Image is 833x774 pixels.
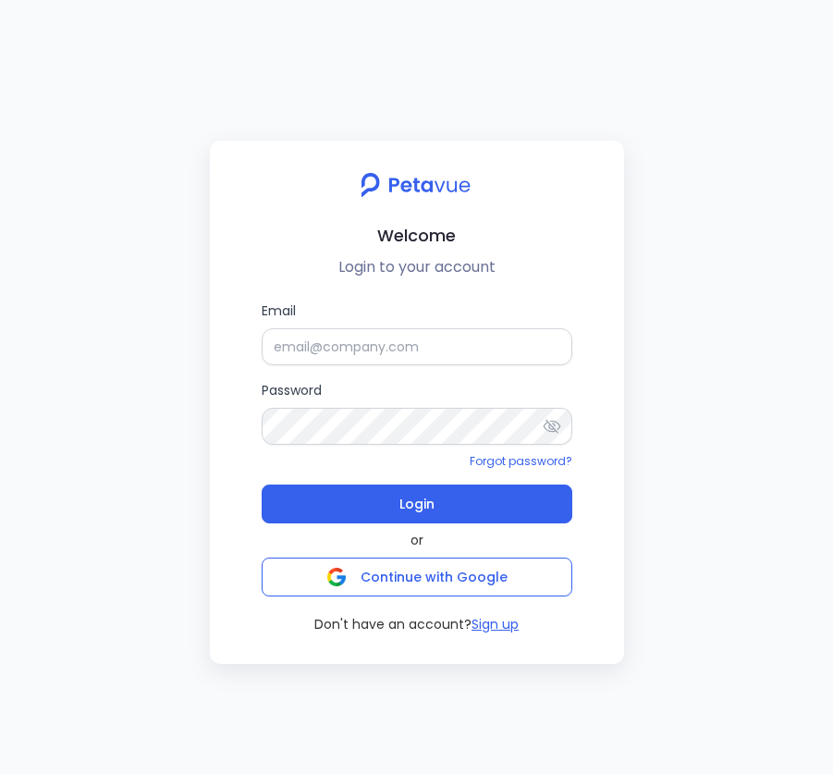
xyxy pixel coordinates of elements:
[262,380,572,445] label: Password
[314,615,472,634] span: Don't have an account?
[262,408,572,445] input: Password
[472,615,519,634] button: Sign up
[262,558,572,596] button: Continue with Google
[361,568,508,586] span: Continue with Google
[225,222,609,249] h2: Welcome
[225,256,609,278] p: Login to your account
[349,163,484,207] img: petavue logo
[262,301,572,365] label: Email
[399,491,435,517] span: Login
[262,328,572,365] input: Email
[470,453,572,469] a: Forgot password?
[262,485,572,523] button: Login
[410,531,423,550] span: or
